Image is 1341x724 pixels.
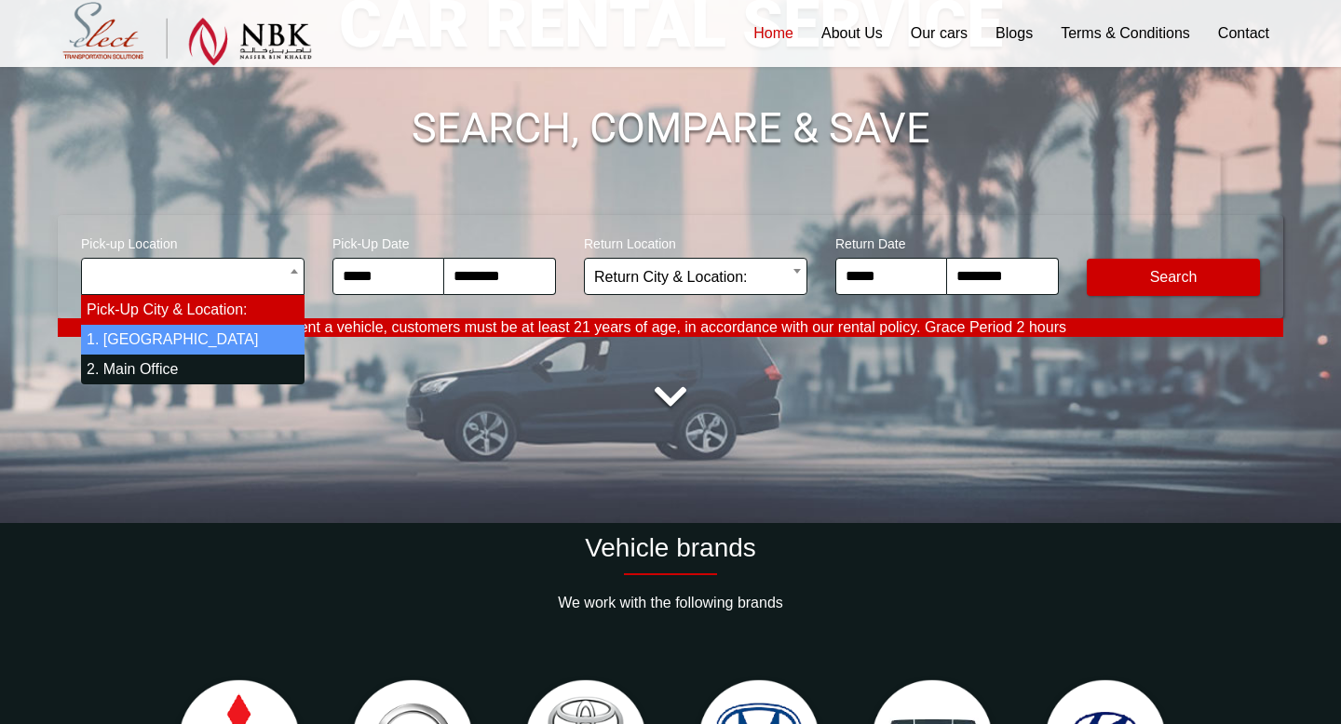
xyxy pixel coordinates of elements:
button: Modify Search [1087,259,1260,296]
span: Return Location [584,224,807,258]
li: Pick-Up City & Location: [81,295,305,325]
span: Return City & Location: [594,259,797,296]
span: Return Date [835,224,1059,258]
p: To rent a vehicle, customers must be at least 21 years of age, in accordance with our rental poli... [58,318,1283,337]
span: Pick-Up Date [332,224,556,258]
h2: Vehicle brands [58,532,1283,564]
li: 1. [GEOGRAPHIC_DATA] [81,325,305,355]
img: Select Rent a Car [62,2,312,66]
span: Return City & Location: [584,258,807,295]
span: Pick-up Location [81,224,305,258]
h1: SEARCH, COMPARE & SAVE [58,107,1283,150]
li: 2. Main Office [81,355,305,384]
p: We work with the following brands [58,594,1283,612]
